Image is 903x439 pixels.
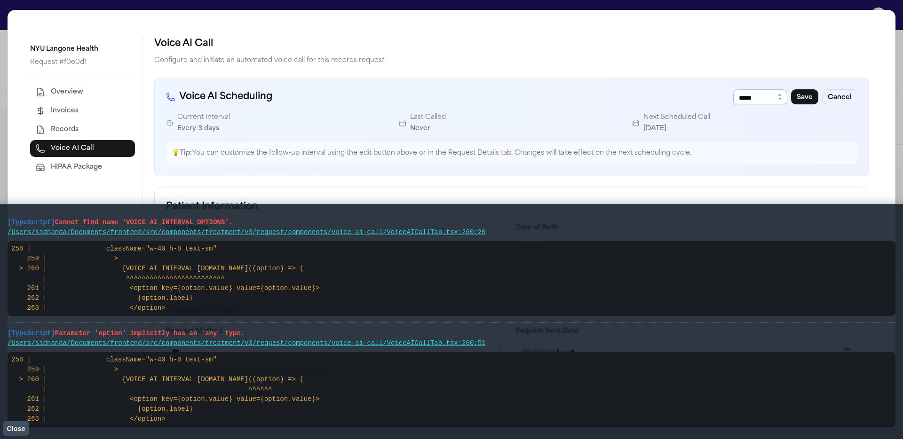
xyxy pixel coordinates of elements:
[410,123,446,134] p: Never
[30,159,135,176] button: HIPAA Package
[30,102,135,119] button: Invoices
[791,89,818,104] button: Save
[30,57,135,68] p: Request # f0e0d1
[177,112,230,123] p: Current Interval
[51,125,79,134] span: Records
[30,44,135,55] p: NYU Langone Health
[154,36,869,51] h2: Voice AI Call
[643,123,710,134] p: [DATE]
[643,112,710,123] p: Next Scheduled Call
[30,84,135,101] button: Overview
[172,148,852,159] p: 💡 You can customize the follow-up interval using the edit button above or in the Request Details ...
[30,121,135,138] button: Records
[180,149,192,157] span: Tip:
[51,106,79,116] span: Invoices
[177,123,230,134] p: Every 3 days
[166,199,857,214] h3: Patient Information
[822,89,857,104] button: Cancel
[154,55,869,66] p: Configure and initiate an automated voice call for this records request
[51,87,83,97] span: Overview
[166,89,272,104] h3: Voice AI Scheduling
[30,140,135,157] button: Voice AI Call
[51,144,94,153] span: Voice AI Call
[410,112,446,123] p: Last Called
[51,163,102,172] span: HIPAA Package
